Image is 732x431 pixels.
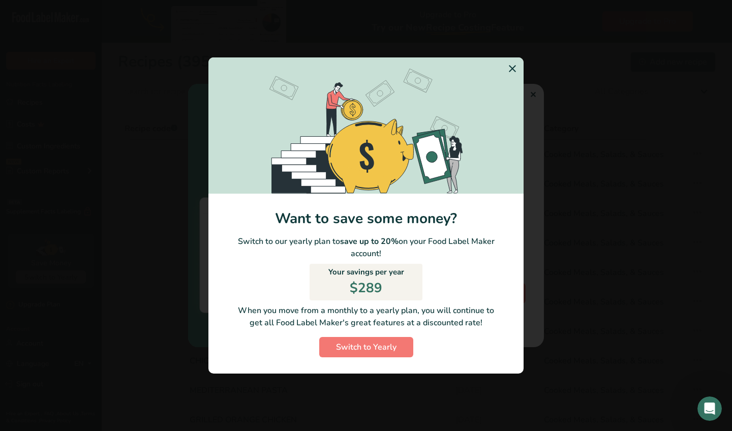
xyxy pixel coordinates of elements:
iframe: Intercom live chat [697,396,722,421]
p: When you move from a monthly to a yearly plan, you will continue to get all Food Label Maker's gr... [217,304,515,329]
span: Switch to Yearly [336,341,396,353]
p: Your savings per year [328,266,404,278]
h1: Want to save some money? [208,210,524,227]
button: Switch to Yearly [319,337,413,357]
p: Switch to our yearly plan to on your Food Label Maker account! [208,235,524,260]
p: $289 [350,278,382,298]
b: save up to 20% [340,236,399,247]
